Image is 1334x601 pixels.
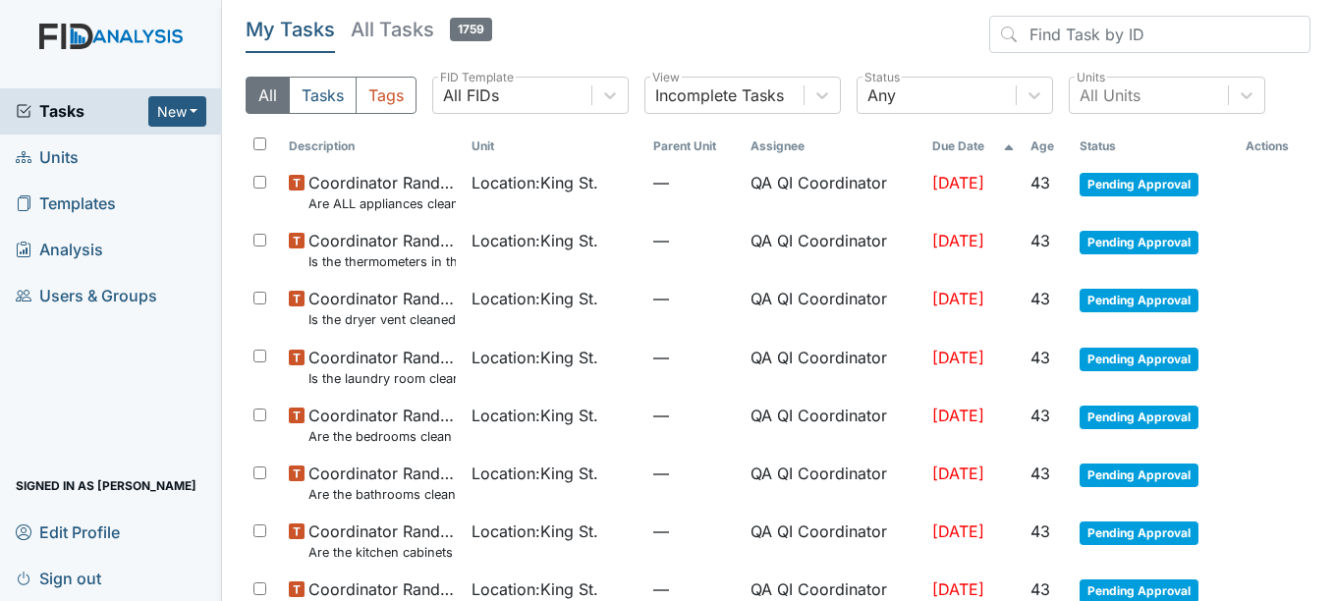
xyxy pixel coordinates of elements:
[653,346,735,369] span: —
[253,137,266,150] input: Toggle All Rows Selected
[308,404,455,446] span: Coordinator Random Are the bedrooms clean and in good repair?
[308,346,455,388] span: Coordinator Random Is the laundry room clean and in good repair?
[989,16,1310,53] input: Find Task by ID
[289,77,357,114] button: Tasks
[932,173,984,192] span: [DATE]
[246,77,290,114] button: All
[148,96,207,127] button: New
[308,229,455,271] span: Coordinator Random Is the thermometers in the refrigerator reading between 34 degrees and 40 degr...
[743,279,924,337] td: QA QI Coordinator
[743,512,924,570] td: QA QI Coordinator
[308,427,455,446] small: Are the bedrooms clean and in good repair?
[16,235,103,265] span: Analysis
[356,77,417,114] button: Tags
[1030,173,1050,192] span: 43
[16,517,120,547] span: Edit Profile
[1030,348,1050,367] span: 43
[1030,406,1050,425] span: 43
[351,16,492,43] h5: All Tasks
[932,231,984,250] span: [DATE]
[743,338,924,396] td: QA QI Coordinator
[472,171,598,194] span: Location : King St.
[246,77,417,114] div: Type filter
[308,171,455,213] span: Coordinator Random Are ALL appliances clean and working properly?
[450,18,492,41] span: 1759
[246,16,335,43] h5: My Tasks
[472,462,598,485] span: Location : King St.
[1080,464,1198,487] span: Pending Approval
[472,346,598,369] span: Location : King St.
[653,519,735,543] span: —
[655,83,784,107] div: Incomplete Tasks
[308,485,455,504] small: Are the bathrooms clean and in good repair?
[743,396,924,454] td: QA QI Coordinator
[464,130,645,163] th: Toggle SortBy
[932,289,984,308] span: [DATE]
[1023,130,1071,163] th: Toggle SortBy
[653,462,735,485] span: —
[308,462,455,504] span: Coordinator Random Are the bathrooms clean and in good repair?
[653,229,735,252] span: —
[1030,521,1050,541] span: 43
[308,194,455,213] small: Are ALL appliances clean and working properly?
[16,470,196,501] span: Signed in as [PERSON_NAME]
[1080,173,1198,196] span: Pending Approval
[472,287,598,310] span: Location : King St.
[308,310,455,329] small: Is the dryer vent cleaned out?
[472,404,598,427] span: Location : King St.
[1080,521,1198,545] span: Pending Approval
[16,189,116,219] span: Templates
[1030,579,1050,599] span: 43
[1080,348,1198,371] span: Pending Approval
[16,281,157,311] span: Users & Groups
[1030,289,1050,308] span: 43
[308,543,455,562] small: Are the kitchen cabinets and floors clean?
[924,130,1023,163] th: Toggle SortBy
[1238,130,1310,163] th: Actions
[281,130,463,163] th: Toggle SortBy
[308,252,455,271] small: Is the thermometers in the refrigerator reading between 34 degrees and 40 degrees?
[743,163,924,221] td: QA QI Coordinator
[932,406,984,425] span: [DATE]
[653,287,735,310] span: —
[443,83,499,107] div: All FIDs
[472,577,598,601] span: Location : King St.
[743,221,924,279] td: QA QI Coordinator
[1030,464,1050,483] span: 43
[472,229,598,252] span: Location : King St.
[932,579,984,599] span: [DATE]
[308,287,455,329] span: Coordinator Random Is the dryer vent cleaned out?
[16,142,79,173] span: Units
[653,577,735,601] span: —
[1072,130,1238,163] th: Toggle SortBy
[1080,83,1140,107] div: All Units
[645,130,743,163] th: Toggle SortBy
[16,563,101,593] span: Sign out
[308,369,455,388] small: Is the laundry room clean and in good repair?
[1080,406,1198,429] span: Pending Approval
[867,83,896,107] div: Any
[1080,231,1198,254] span: Pending Approval
[308,519,455,562] span: Coordinator Random Are the kitchen cabinets and floors clean?
[932,348,984,367] span: [DATE]
[1030,231,1050,250] span: 43
[16,99,148,123] a: Tasks
[932,521,984,541] span: [DATE]
[932,464,984,483] span: [DATE]
[743,130,924,163] th: Assignee
[653,404,735,427] span: —
[1080,289,1198,312] span: Pending Approval
[653,171,735,194] span: —
[743,454,924,512] td: QA QI Coordinator
[472,519,598,543] span: Location : King St.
